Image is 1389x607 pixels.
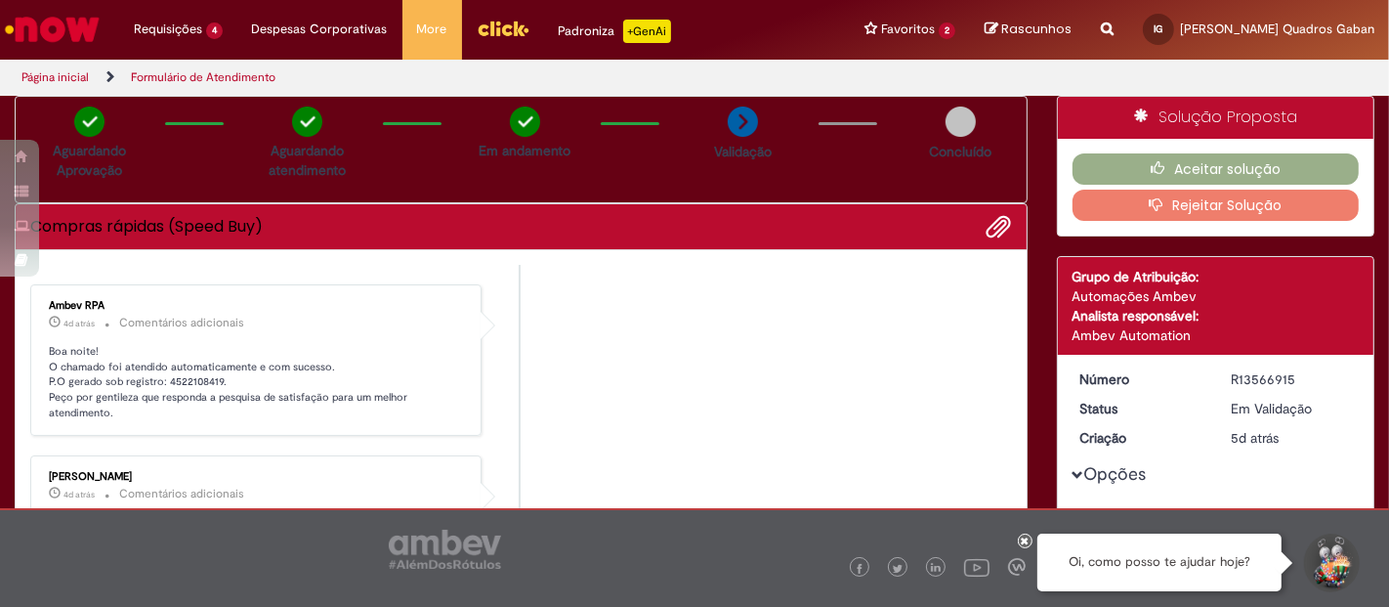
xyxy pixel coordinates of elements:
[49,471,466,483] div: [PERSON_NAME]
[1231,429,1279,447] span: 5d atrás
[1073,306,1360,325] div: Analista responsável:
[728,107,758,137] img: arrow-next.png
[389,530,501,569] img: logo_footer_ambev_rotulo_gray.png
[1073,286,1360,306] div: Automações Ambev
[1058,97,1374,139] div: Solução Proposta
[714,142,772,161] p: Validação
[1231,369,1352,389] div: R13566915
[23,141,155,180] p: Aguardando Aprovação
[1073,325,1360,345] div: Ambev Automation
[1180,21,1374,37] span: [PERSON_NAME] Quadros Gaban
[1066,399,1216,418] dt: Status
[939,22,955,39] span: 2
[931,563,941,575] img: logo_footer_linkedin.png
[985,21,1072,39] a: Rascunhos
[1301,534,1360,592] button: Iniciar Conversa de Suporte
[1001,20,1072,38] span: Rascunhos
[1008,558,1026,576] img: logo_footer_workplace.png
[1231,429,1279,447] time: 25/09/2025 14:27:43
[63,318,95,329] time: 25/09/2025 18:10:58
[131,69,275,85] a: Formulário de Atendimento
[1073,190,1360,221] button: Rejeitar Solução
[1066,428,1216,448] dt: Criação
[2,10,103,49] img: ServiceNow
[987,214,1012,239] button: Adicionar anexos
[1073,267,1360,286] div: Grupo de Atribuição:
[63,489,95,500] span: 4d atrás
[559,20,671,43] div: Padroniza
[206,22,223,39] span: 4
[74,107,105,137] img: check-circle-green.png
[1066,369,1216,389] dt: Número
[964,554,989,580] img: logo_footer_youtube.png
[1231,399,1352,418] div: Em Validação
[49,300,466,312] div: Ambev RPA
[893,564,903,574] img: logo_footer_twitter.png
[623,20,671,43] p: +GenAi
[241,141,373,180] p: Aguardando atendimento
[510,107,540,137] img: check-circle-green.png
[1073,153,1360,185] button: Aceitar solução
[929,142,991,161] p: Concluído
[477,14,529,43] img: click_logo_yellow_360x200.png
[134,20,202,39] span: Requisições
[417,20,447,39] span: More
[21,69,89,85] a: Página inicial
[63,489,95,500] time: 25/09/2025 17:30:06
[63,318,95,329] span: 4d atrás
[881,20,935,39] span: Favoritos
[49,344,466,421] p: Boa noite! O chamado foi atendido automaticamente e com sucesso. P.O gerado sob registro: 4522108...
[1037,534,1282,591] div: Oi, como posso te ajudar hoje?
[119,486,244,502] small: Comentários adicionais
[119,315,244,331] small: Comentários adicionais
[252,20,388,39] span: Despesas Corporativas
[855,564,864,574] img: logo_footer_facebook.png
[30,218,263,236] h2: Compras rápidas (Speed Buy) Histórico de tíquete
[1155,22,1163,35] span: IG
[946,107,976,137] img: img-circle-grey.png
[479,141,570,160] p: Em andamento
[15,60,911,96] ul: Trilhas de página
[1231,428,1352,448] div: 25/09/2025 14:27:43
[292,107,322,137] img: check-circle-green.png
